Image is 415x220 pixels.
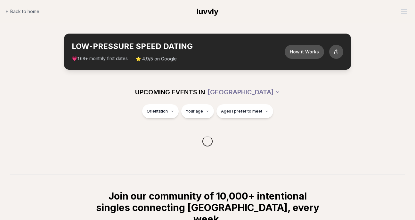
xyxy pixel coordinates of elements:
[142,104,179,118] button: Orientation
[186,109,203,114] span: Your age
[135,56,177,62] span: ⭐ 4.9/5 on Google
[77,56,85,61] span: 168
[135,88,205,97] span: UPCOMING EVENTS IN
[221,109,262,114] span: Ages I prefer to meet
[147,109,168,114] span: Orientation
[207,85,280,99] button: [GEOGRAPHIC_DATA]
[197,7,218,16] span: luvvly
[10,8,39,15] span: Back to home
[5,5,39,18] a: Back to home
[181,104,214,118] button: Your age
[72,41,285,51] h2: LOW-PRESSURE SPEED DATING
[197,6,218,17] a: luvvly
[216,104,273,118] button: Ages I prefer to meet
[285,45,324,59] button: How it Works
[72,55,128,62] span: 💗 + monthly first dates
[398,7,410,16] button: Open menu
